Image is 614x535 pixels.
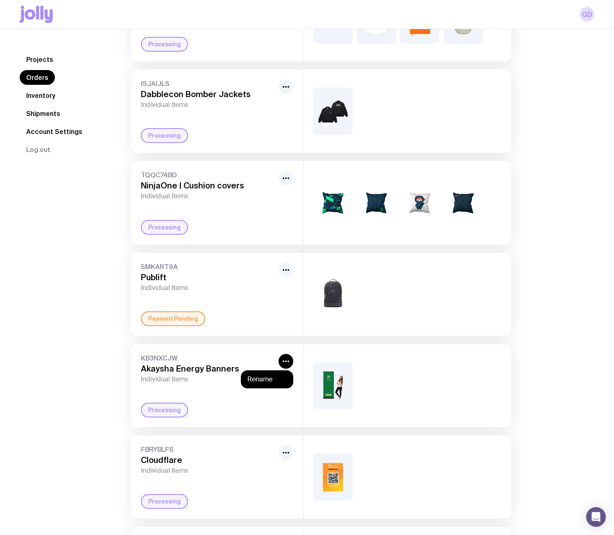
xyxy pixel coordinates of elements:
[586,507,606,527] div: Open Intercom Messenger
[141,181,275,190] h3: NinjaOne | Cushion covers
[141,128,188,143] div: Processing
[20,70,55,85] a: Orders
[141,272,275,282] h3: Publift
[20,88,62,103] a: Inventory
[141,79,275,88] span: ISJAIJLS
[141,263,275,271] span: 5MKART9A
[20,142,57,157] button: Log out
[141,171,275,179] span: TQQC74BD
[141,364,275,374] h3: Akaysha Energy Banners
[141,445,275,453] span: FBRYBLFS
[20,52,60,67] a: Projects
[141,455,275,465] h3: Cloudflare
[20,106,67,121] a: Shipments
[141,89,275,99] h3: Dabblecon Bomber Jackets
[141,311,205,326] div: Payment Pending
[580,7,594,22] a: GD
[141,354,275,362] span: KB3NXCJW
[247,375,287,383] button: Rename
[141,37,188,52] div: Processing
[141,192,275,200] span: Individual Items
[141,403,188,417] div: Processing
[141,375,275,383] span: Individual Items
[141,284,275,292] span: Individual Items
[141,467,275,475] span: Individual Items
[20,124,89,139] a: Account Settings
[141,494,188,509] div: Processing
[141,101,275,109] span: Individual Items
[141,220,188,235] div: Processing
